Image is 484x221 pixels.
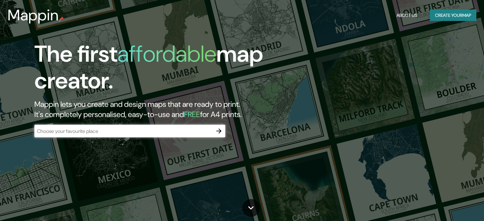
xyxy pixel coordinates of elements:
h1: The first map creator. [34,41,277,99]
h1: affordable [117,39,216,69]
input: Choose your favourite place [34,128,213,135]
h3: Mappin [8,6,59,24]
h2: Mappin lets you create and design maps that are ready to print. It's completely personalised, eas... [34,99,277,120]
img: mappin-pin [59,17,64,22]
iframe: Help widget launcher [427,196,477,214]
button: Create yourmap [430,10,476,21]
button: About Us [394,10,420,21]
h5: FREE [184,109,200,119]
